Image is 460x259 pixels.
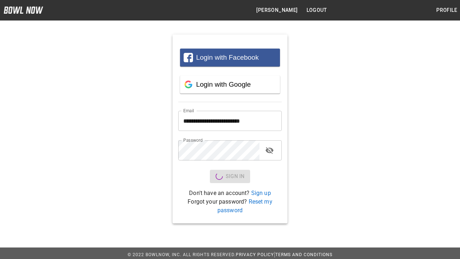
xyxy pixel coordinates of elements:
[251,190,271,196] a: Sign up
[178,189,282,197] p: Don't have an account?
[180,76,280,94] button: Login with Google
[217,198,272,214] a: Reset my password
[4,6,43,14] img: logo
[196,54,259,61] span: Login with Facebook
[180,49,280,67] button: Login with Facebook
[178,197,282,215] p: Forgot your password?
[275,252,332,257] a: Terms and Conditions
[128,252,236,257] span: © 2022 BowlNow, Inc. All Rights Reserved.
[236,252,274,257] a: Privacy Policy
[304,4,330,17] button: Logout
[196,81,251,88] span: Login with Google
[433,4,460,17] button: Profile
[253,4,300,17] button: [PERSON_NAME]
[262,143,277,158] button: toggle password visibility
